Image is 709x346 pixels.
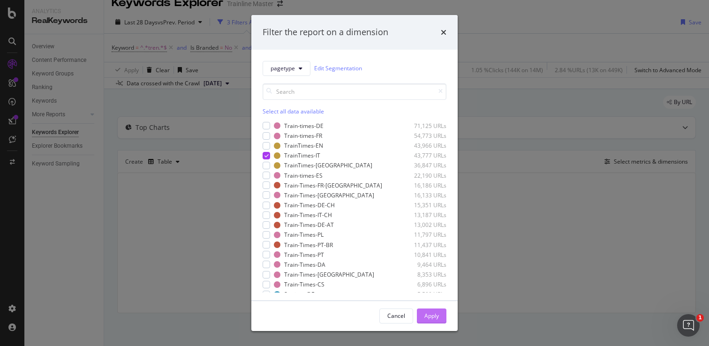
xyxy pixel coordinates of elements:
[400,172,446,180] div: 22,190 URLs
[400,231,446,239] div: 11,797 URLs
[441,26,446,38] div: times
[284,172,323,180] div: Train-times-ES
[400,241,446,249] div: 11,437 URLs
[387,312,405,320] div: Cancel
[284,142,323,150] div: TrainTimes-EN
[284,290,315,298] div: Stations-DE
[263,61,310,76] button: pagetype
[400,221,446,229] div: 13,002 URLs
[400,280,446,288] div: 6,896 URLs
[379,308,413,323] button: Cancel
[284,251,324,259] div: Train-Times-PT
[424,312,439,320] div: Apply
[284,271,374,278] div: Train-Times-[GEOGRAPHIC_DATA]
[400,191,446,199] div: 16,133 URLs
[284,261,325,269] div: Train-Times-DA
[400,122,446,130] div: 71,125 URLs
[417,308,446,323] button: Apply
[400,132,446,140] div: 54,773 URLs
[400,261,446,269] div: 9,464 URLs
[263,83,446,100] input: Search
[251,15,458,331] div: modal
[284,231,324,239] div: Train-Times-PL
[284,221,334,229] div: Train-Times-DE-AT
[314,63,362,73] a: Edit Segmentation
[271,64,295,72] span: pagetype
[284,191,374,199] div: Train-Times-[GEOGRAPHIC_DATA]
[400,161,446,169] div: 36,847 URLs
[284,211,332,219] div: Train-Times-IT-CH
[284,151,320,159] div: TrainTimes-IT
[284,241,333,249] div: Train-Times-PT-BR
[400,271,446,278] div: 8,353 URLs
[284,161,372,169] div: TrainTimes-[GEOGRAPHIC_DATA]
[263,26,388,38] div: Filter the report on a dimension
[400,201,446,209] div: 15,351 URLs
[677,314,700,337] iframe: Intercom live chat
[284,201,335,209] div: Train-Times-DE-CH
[696,314,704,322] span: 1
[284,132,322,140] div: Train-times-FR
[284,280,324,288] div: Train-Times-CS
[284,122,324,130] div: Train-times-DE
[284,181,382,189] div: Train-Times-FR-[GEOGRAPHIC_DATA]
[263,107,446,115] div: Select all data available
[400,142,446,150] div: 43,966 URLs
[400,290,446,298] div: 5,509 URLs
[400,151,446,159] div: 43,777 URLs
[400,181,446,189] div: 16,186 URLs
[400,251,446,259] div: 10,841 URLs
[400,211,446,219] div: 13,187 URLs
